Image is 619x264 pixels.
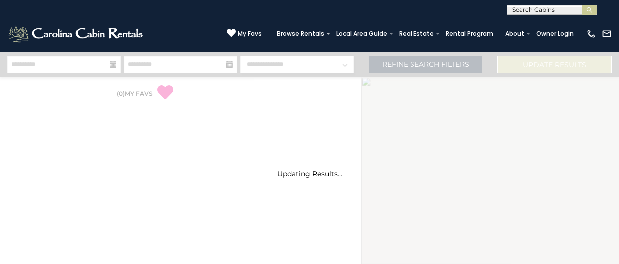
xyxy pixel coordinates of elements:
img: phone-regular-white.png [586,29,596,39]
a: Local Area Guide [331,27,392,41]
img: White-1-2.png [7,24,146,44]
img: mail-regular-white.png [602,29,612,39]
a: Browse Rentals [272,27,329,41]
a: My Favs [227,28,262,39]
a: Owner Login [531,27,579,41]
a: Real Estate [394,27,439,41]
a: About [500,27,529,41]
a: Rental Program [441,27,498,41]
span: My Favs [238,29,262,38]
